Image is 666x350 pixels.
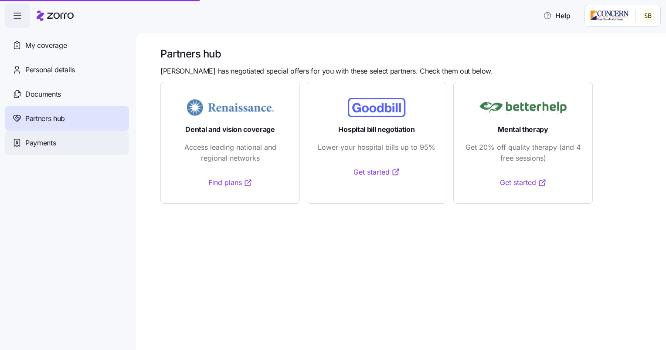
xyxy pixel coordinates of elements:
a: Partners hub [5,106,129,131]
span: Get 20% off quality therapy (and 4 free sessions) [464,142,582,164]
img: 9160a29dff8bd987f36e3e8f7b910da9 [641,9,655,23]
a: Get started [353,167,400,178]
span: Mental therapy [498,124,548,135]
a: Find plans [208,177,252,188]
a: My coverage [5,33,129,57]
span: Hospital bill negotiation [338,124,415,135]
span: My coverage [25,40,67,51]
span: Payments [25,138,56,148]
span: Personal details [25,64,75,75]
span: Lower your hospital bills up to 95% [318,142,435,153]
span: Documents [25,89,61,100]
h1: Partners hub [160,47,654,61]
button: Help [536,7,578,24]
a: Get started [500,177,547,188]
span: Dental and vision coverage [185,124,275,135]
a: Payments [5,131,129,155]
span: Access leading national and regional networks [171,142,289,164]
span: Partners hub [25,113,65,124]
span: Help [543,10,571,21]
img: Employer logo [590,10,629,21]
a: Documents [5,82,129,106]
a: Personal details [5,57,129,82]
span: [PERSON_NAME] has negotiated special offers for you with these select partners. Check them out be... [160,66,493,77]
